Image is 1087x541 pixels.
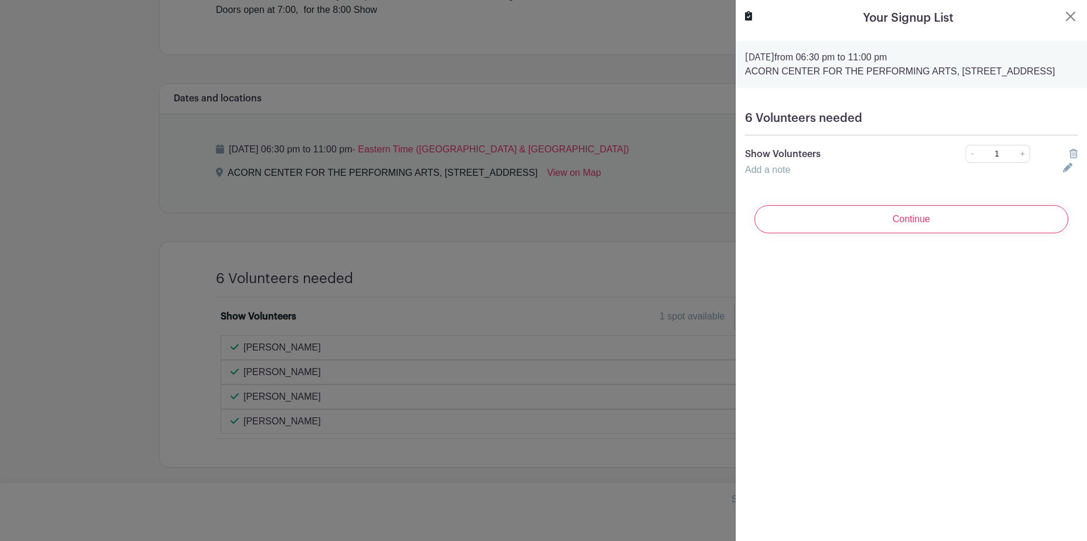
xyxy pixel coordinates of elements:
[745,111,1078,125] h5: 6 Volunteers needed
[966,145,978,163] a: -
[754,205,1068,233] input: Continue
[745,53,774,62] strong: [DATE]
[745,165,790,175] a: Add a note
[1015,145,1030,163] a: +
[745,64,1078,79] p: ACORN CENTER FOR THE PERFORMING ARTS, [STREET_ADDRESS]
[745,147,933,161] p: Show Volunteers
[745,50,1078,64] p: from 06:30 pm to 11:00 pm
[863,9,953,27] h5: Your Signup List
[1064,9,1078,23] button: Close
